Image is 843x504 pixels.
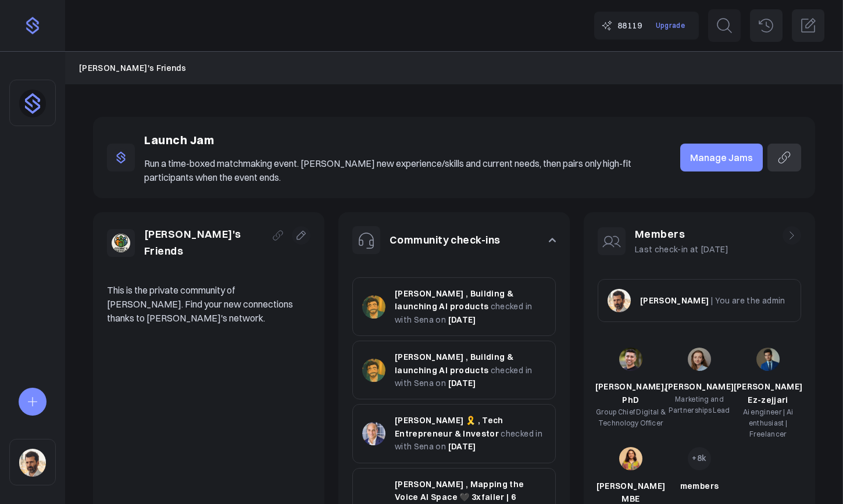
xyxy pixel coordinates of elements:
[362,422,385,445] img: 4a48bbf52d8f142a0cfed7136087e5485f15f42c.jpg
[688,348,711,371] img: 55767ad48aca982840d1cafc991b14285931e639.jpg
[692,452,706,464] p: +8k
[635,226,728,243] h1: Members
[395,352,513,375] span: [PERSON_NAME] , Building & launching AI products
[144,156,657,184] p: Run a time-boxed matchmaking event. [PERSON_NAME] new experience/skills and current needs, then p...
[448,441,476,452] span: [DATE]
[19,449,46,477] img: sqr4epb0z8e5jm577i6jxqftq3ng
[395,288,513,312] span: [PERSON_NAME] , Building & launching AI products
[619,447,642,470] img: a6d43fdd8eaeddda03802812d36cce7f8215675e.jpg
[665,381,734,392] span: [PERSON_NAME]
[669,395,730,414] span: Marketing and Partnerships Lead
[734,381,803,405] span: [PERSON_NAME] Ez-zejjari
[79,62,829,74] nav: Breadcrumb
[617,19,642,32] span: 88119
[649,16,692,34] a: Upgrade
[619,348,642,371] img: b7640654d5e8851c170ef497c83dfb146930f3de.jpg
[352,404,556,463] button: [PERSON_NAME] 🎗️ , Tech Entrepreneur & Investor checked in with Sena on [DATE]
[596,408,666,427] span: Group Chief Digital & Technology Officer
[338,212,570,268] button: Community check-ins
[680,481,719,491] span: members
[680,144,763,171] a: Manage Jams
[595,381,667,405] span: [PERSON_NAME], PhD
[448,378,476,388] span: [DATE]
[362,359,385,382] img: 6530a282ec53f6ef30e4b09f3831aad18ab39622.jpg
[756,348,780,371] img: 283bcf1aace382520968f9800dee7853efc4a0a0.jpg
[395,301,532,324] span: checked in with Sena on
[640,295,709,306] span: [PERSON_NAME]
[352,277,556,336] button: [PERSON_NAME] , Building & launching AI products checked in with Sena on [DATE]
[395,415,503,438] span: [PERSON_NAME] 🎗️ , Tech Entrepreneur & Investor
[362,295,385,319] img: 6530a282ec53f6ef30e4b09f3831aad18ab39622.jpg
[448,314,476,325] span: [DATE]
[79,62,186,74] a: [PERSON_NAME]'s Friends
[711,295,785,306] span: | You are the admin
[635,243,728,256] p: Last check-in at [DATE]
[608,289,631,312] img: sqr4epb0z8e5jm577i6jxqftq3ng
[144,226,264,260] h1: [PERSON_NAME]'s Friends
[144,131,657,149] p: Launch Jam
[390,233,501,246] a: Community check-ins
[112,234,130,252] img: 3pj2efuqyeig3cua8agrd6atck9r
[743,408,794,438] span: Ai engineer | Ai enthusiast | Freelancer
[23,16,42,35] img: purple-logo-18f04229334c5639164ff563510a1dba46e1211543e89c7069427642f6c28bac.png
[596,481,666,504] span: [PERSON_NAME] MBE
[107,283,310,325] p: This is the private community of [PERSON_NAME]. Find your new connections thanks to [PERSON_NAME]...
[352,341,556,399] button: [PERSON_NAME] , Building & launching AI products checked in with Sena on [DATE]
[19,90,46,117] img: dhnou9yomun9587rl8johsq6w6vr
